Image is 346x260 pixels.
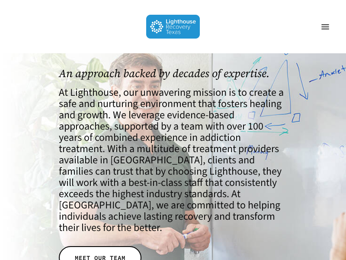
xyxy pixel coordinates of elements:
h1: An approach backed by decades of expertise. [59,67,287,80]
a: Navigation Menu [317,23,334,31]
h4: At Lighthouse, our unwavering mission is to create a safe and nurturing environment that fosters ... [59,87,287,234]
img: Lighthouse Recovery Texas [146,15,200,39]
